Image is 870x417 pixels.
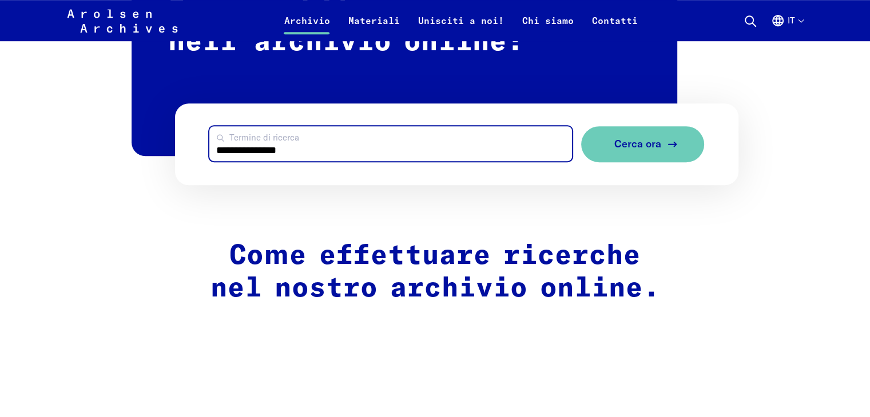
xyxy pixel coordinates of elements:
[582,14,646,41] a: Contatti
[275,14,339,41] a: Archivio
[193,240,677,306] h2: Come effettuare ricerche nel nostro archivio online.
[275,7,646,34] nav: Primaria
[408,14,513,41] a: Unisciti a noi!
[614,138,661,150] span: Cerca ora
[771,14,803,41] button: Italiano, selezione lingua
[513,14,582,41] a: Chi siamo
[581,126,704,162] button: Cerca ora
[339,14,408,41] a: Materiali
